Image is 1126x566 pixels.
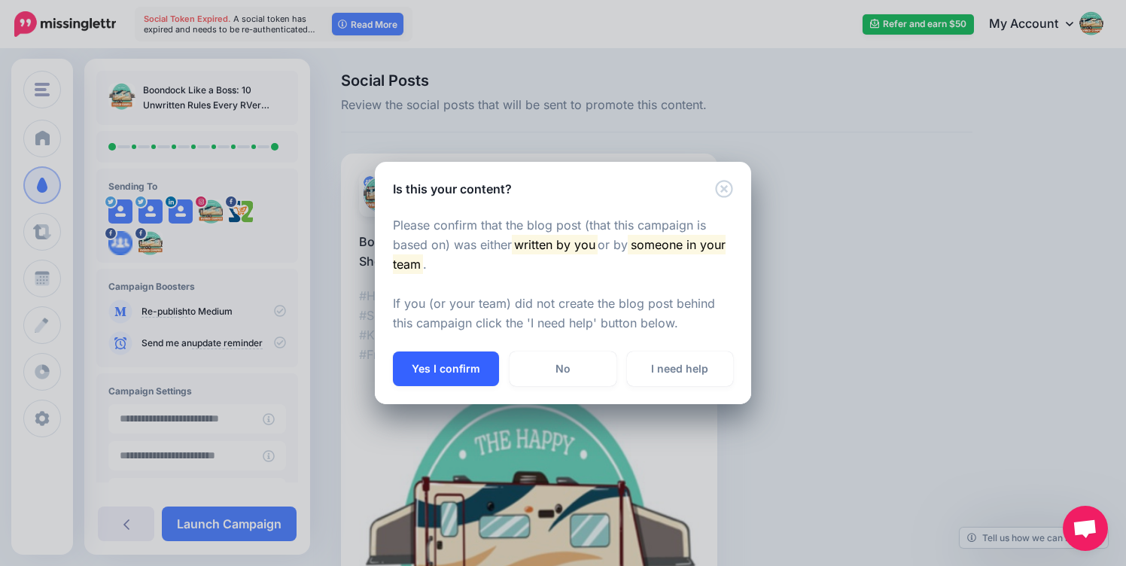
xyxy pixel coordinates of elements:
mark: someone in your team [393,235,726,274]
a: I need help [627,351,733,386]
a: No [510,351,616,386]
mark: written by you [512,235,598,254]
button: Yes I confirm [393,351,499,386]
button: Close [715,180,733,199]
h5: Is this your content? [393,180,512,198]
p: Please confirm that the blog post (that this campaign is based on) was either or by . If you (or ... [393,216,733,333]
